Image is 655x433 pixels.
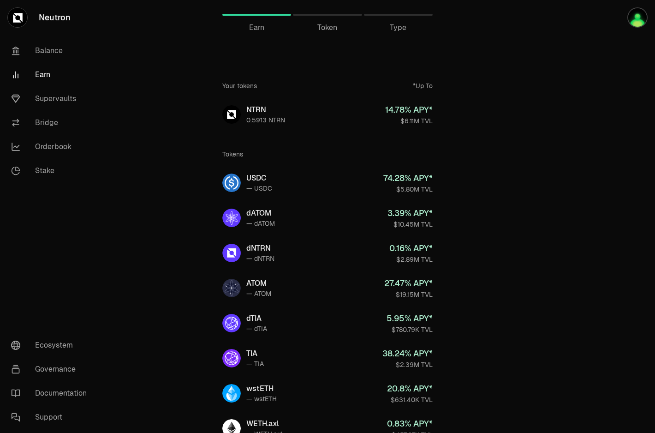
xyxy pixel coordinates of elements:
[222,209,241,227] img: dATOM
[215,98,440,131] a: NTRNNTRN0.5913 NTRN14.78% APY*$6.11M TVL
[249,22,264,33] span: Earn
[246,173,272,184] div: USDC
[387,325,433,334] div: $780.79K TVL
[246,219,275,228] div: — dATOM
[215,342,440,375] a: TIATIA— TIA38.24% APY*$2.39M TVL
[387,417,433,430] div: 0.83 % APY*
[215,271,440,305] a: ATOMATOM— ATOM27.47% APY*$19.15M TVL
[4,381,100,405] a: Documentation
[385,116,433,126] div: $6.11M TVL
[246,359,264,368] div: — TIA
[246,324,267,333] div: — dTIA
[222,174,241,192] img: USDC
[222,244,241,262] img: dNTRN
[246,383,277,394] div: wstETH
[246,289,271,298] div: — ATOM
[384,277,433,290] div: 27.47 % APY*
[4,135,100,159] a: Orderbook
[222,4,291,26] a: Earn
[4,357,100,381] a: Governance
[222,279,241,297] img: ATOM
[4,39,100,63] a: Balance
[317,22,337,33] span: Token
[4,63,100,87] a: Earn
[383,172,433,185] div: 74.28 % APY*
[390,22,406,33] span: Type
[246,254,274,263] div: — dNTRN
[389,255,433,264] div: $2.89M TVL
[389,242,433,255] div: 0.16 % APY*
[222,150,243,159] div: Tokens
[222,105,241,124] img: NTRN
[246,184,272,193] div: — USDC
[387,312,433,325] div: 5.95 % APY*
[627,7,648,28] img: kkr
[246,115,285,125] div: 0.5913 NTRN
[215,307,440,340] a: dTIAdTIA— dTIA5.95% APY*$780.79K TVL
[387,395,433,404] div: $631.40K TVL
[4,111,100,135] a: Bridge
[387,220,433,229] div: $10.45M TVL
[384,290,433,299] div: $19.15M TVL
[4,159,100,183] a: Stake
[382,360,433,369] div: $2.39M TVL
[215,377,440,410] a: wstETHwstETH— wstETH20.8% APY*$631.40K TVL
[222,384,241,403] img: wstETH
[4,87,100,111] a: Supervaults
[246,394,277,403] div: — wstETH
[246,313,267,324] div: dTIA
[246,418,283,429] div: WETH.axl
[215,236,440,270] a: dNTRNdNTRN— dNTRN0.16% APY*$2.89M TVL
[246,348,264,359] div: TIA
[387,207,433,220] div: 3.39 % APY*
[246,278,271,289] div: ATOM
[382,347,433,360] div: 38.24 % APY*
[4,333,100,357] a: Ecosystem
[222,314,241,332] img: dTIA
[222,349,241,367] img: TIA
[4,405,100,429] a: Support
[222,81,257,90] div: Your tokens
[215,166,440,199] a: USDCUSDC— USDC74.28% APY*$5.80M TVL
[246,243,274,254] div: dNTRN
[246,104,285,115] div: NTRN
[215,201,440,235] a: dATOMdATOM— dATOM3.39% APY*$10.45M TVL
[413,81,433,90] div: *Up To
[246,208,275,219] div: dATOM
[385,103,433,116] div: 14.78 % APY*
[387,382,433,395] div: 20.8 % APY*
[383,185,433,194] div: $5.80M TVL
